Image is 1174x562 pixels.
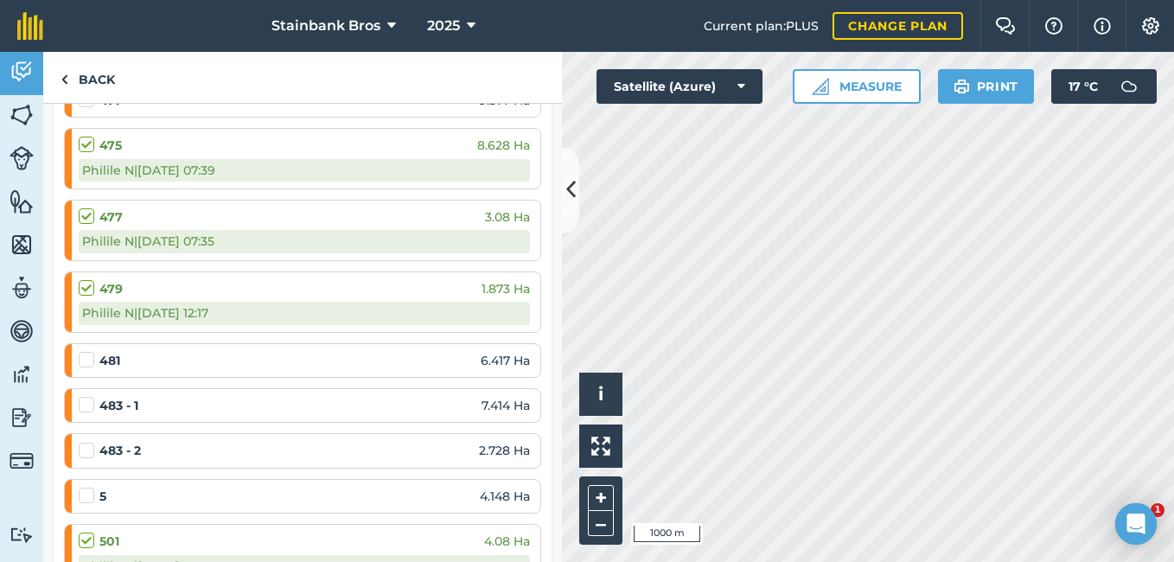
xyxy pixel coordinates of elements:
[10,449,34,473] img: svg+xml;base64,PD94bWwgdmVyc2lvbj0iMS4wIiBlbmNvZGluZz0idXRmLTgiPz4KPCEtLSBHZW5lcmF0b3I6IEFkb2JlIE...
[588,485,614,511] button: +
[427,16,460,36] span: 2025
[1115,503,1157,545] div: Open Intercom Messenger
[1140,17,1161,35] img: A cog icon
[271,16,380,36] span: Stainbank Bros
[10,527,34,543] img: svg+xml;base64,PD94bWwgdmVyc2lvbj0iMS4wIiBlbmNvZGluZz0idXRmLTgiPz4KPCEtLSBHZW5lcmF0b3I6IEFkb2JlIE...
[61,69,68,90] img: svg+xml;base64,PHN2ZyB4bWxucz0iaHR0cDovL3d3dy53My5vcmcvMjAwMC9zdmciIHdpZHRoPSI5IiBoZWlnaHQ9IjI0Ii...
[79,230,530,252] div: Philile N | [DATE] 07:35
[588,511,614,536] button: –
[579,373,622,416] button: i
[1069,69,1098,104] span: 17 ° C
[17,12,43,40] img: fieldmargin Logo
[10,102,34,128] img: svg+xml;base64,PHN2ZyB4bWxucz0iaHR0cDovL3d3dy53My5vcmcvMjAwMC9zdmciIHdpZHRoPSI1NiIgaGVpZ2h0PSI2MC...
[79,159,530,182] div: Philile N | [DATE] 07:39
[79,302,530,324] div: Philile N | [DATE] 12:17
[10,188,34,214] img: svg+xml;base64,PHN2ZyB4bWxucz0iaHR0cDovL3d3dy53My5vcmcvMjAwMC9zdmciIHdpZHRoPSI1NiIgaGVpZ2h0PSI2MC...
[591,437,610,456] img: Four arrows, one pointing top left, one top right, one bottom right and the last bottom left
[479,441,530,460] span: 2.728 Ha
[481,351,530,370] span: 6.417 Ha
[1112,69,1146,104] img: svg+xml;base64,PD94bWwgdmVyc2lvbj0iMS4wIiBlbmNvZGluZz0idXRmLTgiPz4KPCEtLSBHZW5lcmF0b3I6IEFkb2JlIE...
[10,232,34,258] img: svg+xml;base64,PHN2ZyB4bWxucz0iaHR0cDovL3d3dy53My5vcmcvMjAwMC9zdmciIHdpZHRoPSI1NiIgaGVpZ2h0PSI2MC...
[99,208,123,227] strong: 477
[480,487,530,506] span: 4.148 Ha
[99,351,120,370] strong: 481
[833,12,963,40] a: Change plan
[10,318,34,344] img: svg+xml;base64,PD94bWwgdmVyc2lvbj0iMS4wIiBlbmNvZGluZz0idXRmLTgiPz4KPCEtLSBHZW5lcmF0b3I6IEFkb2JlIE...
[704,16,819,35] span: Current plan : PLUS
[99,487,106,506] strong: 5
[99,532,119,551] strong: 501
[10,275,34,301] img: svg+xml;base64,PD94bWwgdmVyc2lvbj0iMS4wIiBlbmNvZGluZz0idXRmLTgiPz4KPCEtLSBHZW5lcmF0b3I6IEFkb2JlIE...
[1043,17,1064,35] img: A question mark icon
[477,136,530,155] span: 8.628 Ha
[812,78,829,95] img: Ruler icon
[482,279,530,298] span: 1.873 Ha
[99,441,141,460] strong: 483 - 2
[10,59,34,85] img: svg+xml;base64,PD94bWwgdmVyc2lvbj0iMS4wIiBlbmNvZGluZz0idXRmLTgiPz4KPCEtLSBHZW5lcmF0b3I6IEFkb2JlIE...
[99,136,122,155] strong: 475
[43,52,132,103] a: Back
[99,279,123,298] strong: 479
[10,361,34,387] img: svg+xml;base64,PD94bWwgdmVyc2lvbj0iMS4wIiBlbmNvZGluZz0idXRmLTgiPz4KPCEtLSBHZW5lcmF0b3I6IEFkb2JlIE...
[10,405,34,431] img: svg+xml;base64,PD94bWwgdmVyc2lvbj0iMS4wIiBlbmNvZGluZz0idXRmLTgiPz4KPCEtLSBHZW5lcmF0b3I6IEFkb2JlIE...
[793,69,921,104] button: Measure
[995,17,1016,35] img: Two speech bubbles overlapping with the left bubble in the forefront
[598,383,603,405] span: i
[485,208,530,227] span: 3.08 Ha
[484,532,530,551] span: 4.08 Ha
[1151,503,1164,517] span: 1
[1094,16,1111,36] img: svg+xml;base64,PHN2ZyB4bWxucz0iaHR0cDovL3d3dy53My5vcmcvMjAwMC9zdmciIHdpZHRoPSIxNyIgaGVpZ2h0PSIxNy...
[597,69,762,104] button: Satellite (Azure)
[99,396,138,415] strong: 483 - 1
[954,76,970,97] img: svg+xml;base64,PHN2ZyB4bWxucz0iaHR0cDovL3d3dy53My5vcmcvMjAwMC9zdmciIHdpZHRoPSIxOSIgaGVpZ2h0PSIyNC...
[1051,69,1157,104] button: 17 °C
[938,69,1035,104] button: Print
[10,146,34,170] img: svg+xml;base64,PD94bWwgdmVyc2lvbj0iMS4wIiBlbmNvZGluZz0idXRmLTgiPz4KPCEtLSBHZW5lcmF0b3I6IEFkb2JlIE...
[482,396,530,415] span: 7.414 Ha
